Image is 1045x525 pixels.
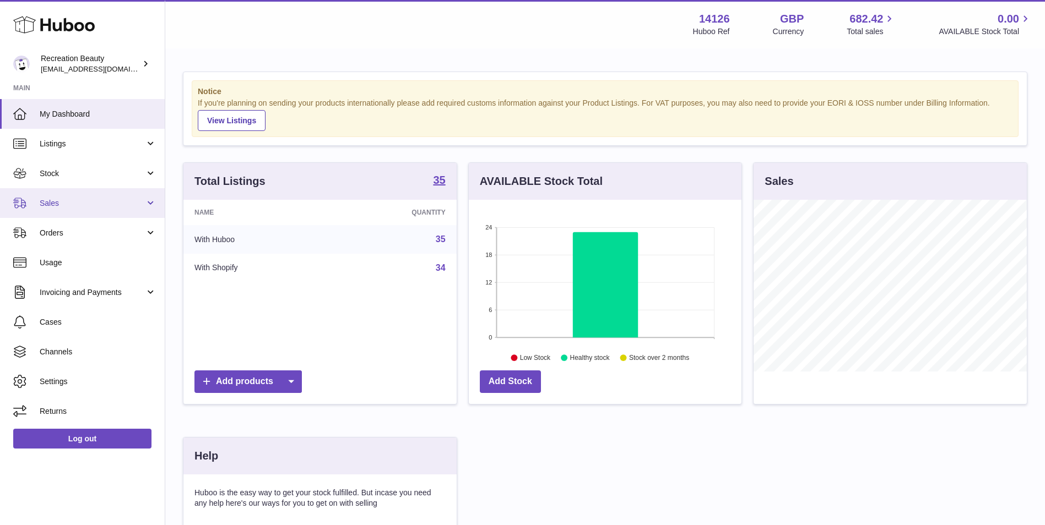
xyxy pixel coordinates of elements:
[847,12,896,37] a: 682.42 Total sales
[40,347,156,357] span: Channels
[485,251,492,258] text: 18
[939,12,1032,37] a: 0.00 AVAILABLE Stock Total
[40,198,145,209] span: Sales
[780,12,804,26] strong: GBP
[40,287,145,298] span: Invoicing and Payments
[13,56,30,72] img: customercare@recreationbeauty.com
[194,449,218,463] h3: Help
[41,64,162,73] span: [EMAIL_ADDRESS][DOMAIN_NAME]
[40,139,145,149] span: Listings
[40,258,156,268] span: Usage
[194,370,302,393] a: Add products
[485,224,492,231] text: 24
[765,174,793,189] h3: Sales
[433,174,445,188] a: 35
[183,254,331,282] td: With Shopify
[693,26,730,37] div: Huboo Ref
[41,53,140,74] div: Recreation Beauty
[847,26,896,37] span: Total sales
[436,263,446,272] a: 34
[40,168,145,179] span: Stock
[939,26,1032,37] span: AVAILABLE Stock Total
[198,110,266,131] a: View Listings
[40,317,156,327] span: Cases
[436,234,446,244] a: 35
[699,12,730,26] strong: 14126
[485,279,492,286] text: 12
[198,98,1012,131] div: If you're planning on sending your products internationally please add required customs informati...
[849,12,883,26] span: 682.42
[13,429,151,449] a: Log out
[570,354,610,362] text: Healthy stock
[480,174,603,189] h3: AVAILABLE Stock Total
[40,228,145,238] span: Orders
[520,354,551,362] text: Low Stock
[331,200,456,225] th: Quantity
[773,26,804,37] div: Currency
[183,200,331,225] th: Name
[198,86,1012,97] strong: Notice
[629,354,689,362] text: Stock over 2 months
[194,488,446,508] p: Huboo is the easy way to get your stock fulfilled. But incase you need any help here's our ways f...
[40,376,156,387] span: Settings
[433,174,445,185] strong: 35
[489,307,492,313] text: 6
[489,334,492,341] text: 0
[40,109,156,119] span: My Dashboard
[998,12,1019,26] span: 0.00
[480,370,541,393] a: Add Stock
[183,225,331,254] td: With Huboo
[40,406,156,417] span: Returns
[194,174,266,189] h3: Total Listings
